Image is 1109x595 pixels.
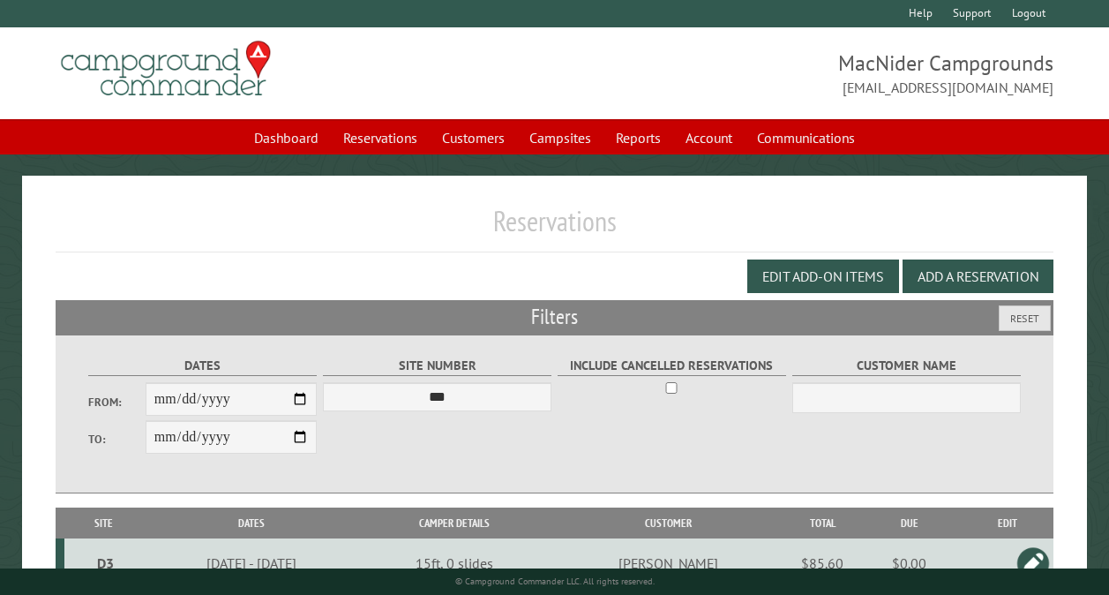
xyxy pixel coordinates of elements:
[56,34,276,103] img: Campground Commander
[549,539,788,588] td: [PERSON_NAME]
[555,49,1054,98] span: MacNider Campgrounds [EMAIL_ADDRESS][DOMAIN_NAME]
[519,121,602,154] a: Campsites
[146,554,356,572] div: [DATE] - [DATE]
[244,121,329,154] a: Dashboard
[333,121,428,154] a: Reservations
[858,539,961,588] td: $0.00
[999,305,1051,331] button: Reset
[675,121,743,154] a: Account
[549,508,788,539] th: Customer
[64,508,143,539] th: Site
[455,576,655,587] small: © Campground Commander LLC. All rights reserved.
[71,554,140,572] div: D3
[360,539,549,588] td: 15ft, 0 slides
[431,121,515,154] a: Customers
[56,300,1053,334] h2: Filters
[143,508,360,539] th: Dates
[792,356,1021,376] label: Customer Name
[746,121,865,154] a: Communications
[56,204,1053,252] h1: Reservations
[787,508,858,539] th: Total
[88,356,317,376] label: Dates
[961,508,1053,539] th: Edit
[605,121,671,154] a: Reports
[903,260,1053,293] button: Add a Reservation
[558,356,786,376] label: Include Cancelled Reservations
[360,508,549,539] th: Camper Details
[787,539,858,588] td: $85.60
[323,356,551,376] label: Site Number
[88,431,146,448] label: To:
[747,260,899,293] button: Edit Add-on Items
[88,394,146,410] label: From:
[858,508,961,539] th: Due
